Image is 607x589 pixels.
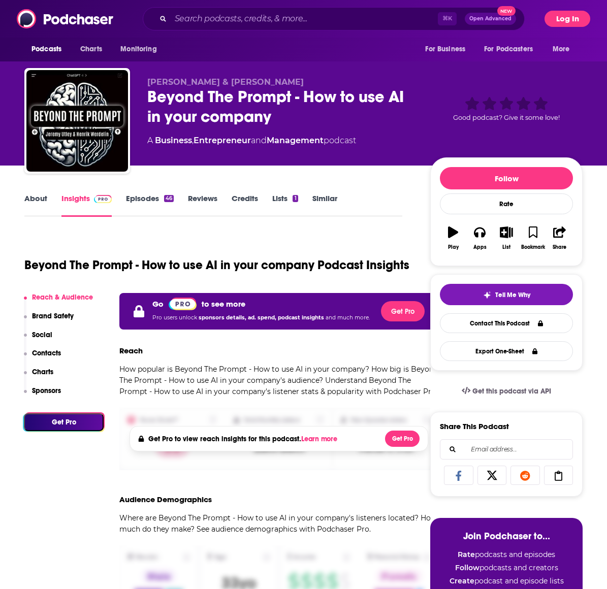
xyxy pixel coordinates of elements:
li: podcasts and creators [440,563,572,572]
a: Share on X/Twitter [477,466,507,485]
button: Export One-Sheet [440,341,573,361]
button: Apps [466,220,493,256]
span: New [497,6,516,16]
strong: Rate [458,550,475,559]
span: sponsors details, ad. spend, podcast insights [199,314,326,321]
span: and [251,136,267,145]
button: Charts [24,368,53,386]
div: Search podcasts, credits, & more... [143,7,525,30]
button: open menu [418,40,478,59]
a: About [24,193,47,217]
span: Charts [80,42,102,56]
a: Business [155,136,192,145]
li: podcast and episode lists [440,576,572,585]
div: Apps [473,244,487,250]
div: 1 [293,195,298,202]
a: Similar [312,193,337,217]
h3: Audience Demographics [119,495,212,504]
button: Play [440,220,466,256]
p: Contacts [32,349,61,357]
button: open menu [546,40,583,59]
button: Share [547,220,573,256]
button: Get Pro [381,301,425,321]
a: Share on Reddit [510,466,540,485]
span: Get this podcast via API [472,387,551,396]
span: Monitoring [120,42,156,56]
button: tell me why sparkleTell Me Why [440,284,573,305]
p: Sponsors [32,386,61,395]
a: Charts [74,40,108,59]
button: Brand Safety [24,312,74,331]
a: Credits [232,193,258,217]
button: open menu [477,40,548,59]
input: Email address... [449,440,564,459]
div: Bookmark [521,244,545,250]
span: More [553,42,570,56]
button: Contacts [24,349,61,368]
a: Copy Link [544,466,573,485]
button: Get Pro [24,413,104,431]
div: Good podcast? Give it some love! [430,77,583,140]
button: Follow [440,167,573,189]
a: Reviews [188,193,217,217]
a: Contact This Podcast [440,313,573,333]
img: tell me why sparkle [483,291,491,299]
img: Podchaser Pro [169,298,197,310]
button: Sponsors [24,386,61,405]
a: Management [267,136,324,145]
div: Search followers [440,439,573,460]
p: Where are Beyond The Prompt - How to use AI in your company's listeners located? How much do they... [119,512,439,535]
span: For Business [425,42,465,56]
img: Beyond The Prompt - How to use AI in your company [26,70,128,172]
p: Pro users unlock and much more. [152,310,370,325]
h4: Get Pro to view reach insights for this podcast. [148,435,340,443]
button: Get Pro [385,431,420,447]
a: Episodes46 [126,193,174,217]
img: Podchaser Pro [94,195,112,203]
li: podcasts and episodes [440,550,572,559]
h3: Share This Podcast [440,421,509,431]
input: Search podcasts, credits, & more... [171,11,438,27]
div: Play [448,244,459,250]
button: Open AdvancedNew [465,13,516,25]
span: [PERSON_NAME] & [PERSON_NAME] [147,77,304,87]
span: , [192,136,194,145]
p: Go [152,299,164,309]
a: Pro website [169,297,197,310]
p: Brand Safety [32,312,74,320]
div: A podcast [147,135,356,147]
a: Lists1 [272,193,298,217]
h3: Join Podchaser to... [440,530,572,542]
p: How popular is Beyond The Prompt - How to use AI in your company? How big is Beyond The Prompt - ... [119,364,439,397]
span: Podcasts [31,42,61,56]
a: InsightsPodchaser Pro [61,193,112,217]
span: Good podcast? Give it some love! [453,114,560,121]
button: Reach & Audience [24,293,93,312]
div: List [502,244,510,250]
div: Share [553,244,566,250]
a: Share on Facebook [444,466,473,485]
p: Reach & Audience [32,293,93,302]
p: Charts [32,368,53,376]
button: Social [24,331,52,349]
p: to see more [202,299,245,309]
h3: Reach [119,346,143,355]
img: Podchaser - Follow, Share and Rate Podcasts [17,9,114,28]
span: For Podcasters [484,42,533,56]
span: ⌘ K [438,12,457,25]
div: 46 [164,195,174,202]
button: Log In [545,11,590,27]
button: List [493,220,520,256]
strong: Follow [455,563,480,572]
span: Open Advanced [469,16,512,21]
button: Learn more [301,435,340,443]
button: open menu [113,40,170,59]
strong: Create [450,576,474,585]
button: open menu [24,40,75,59]
a: Entrepreneur [194,136,251,145]
div: Rate [440,193,573,214]
h1: Beyond The Prompt - How to use AI in your company Podcast Insights [24,257,409,273]
button: Bookmark [520,220,546,256]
